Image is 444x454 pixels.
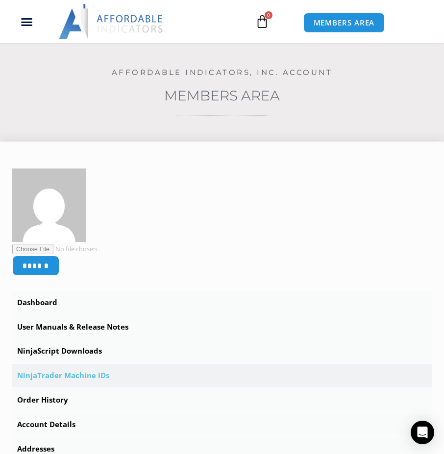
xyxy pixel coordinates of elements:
img: 60928205967ae52e4d0b4da5482b33957c18862b54fd76af2cf3aaba4fa72147 [12,168,86,242]
a: Affordable Indicators, Inc. Account [112,68,333,77]
a: Dashboard [12,291,432,314]
div: Open Intercom Messenger [411,421,434,444]
a: Members Area [164,87,280,104]
a: 0 [241,7,284,36]
a: User Manuals & Release Notes [12,315,432,339]
span: MEMBERS AREA [314,19,375,26]
div: Menu Toggle [5,12,49,31]
a: Account Details [12,413,432,436]
a: NinjaScript Downloads [12,339,432,363]
span: 0 [265,11,272,19]
a: NinjaTrader Machine IDs [12,364,432,387]
a: Order History [12,388,432,412]
a: MEMBERS AREA [303,13,385,33]
img: LogoAI | Affordable Indicators – NinjaTrader [59,4,164,39]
